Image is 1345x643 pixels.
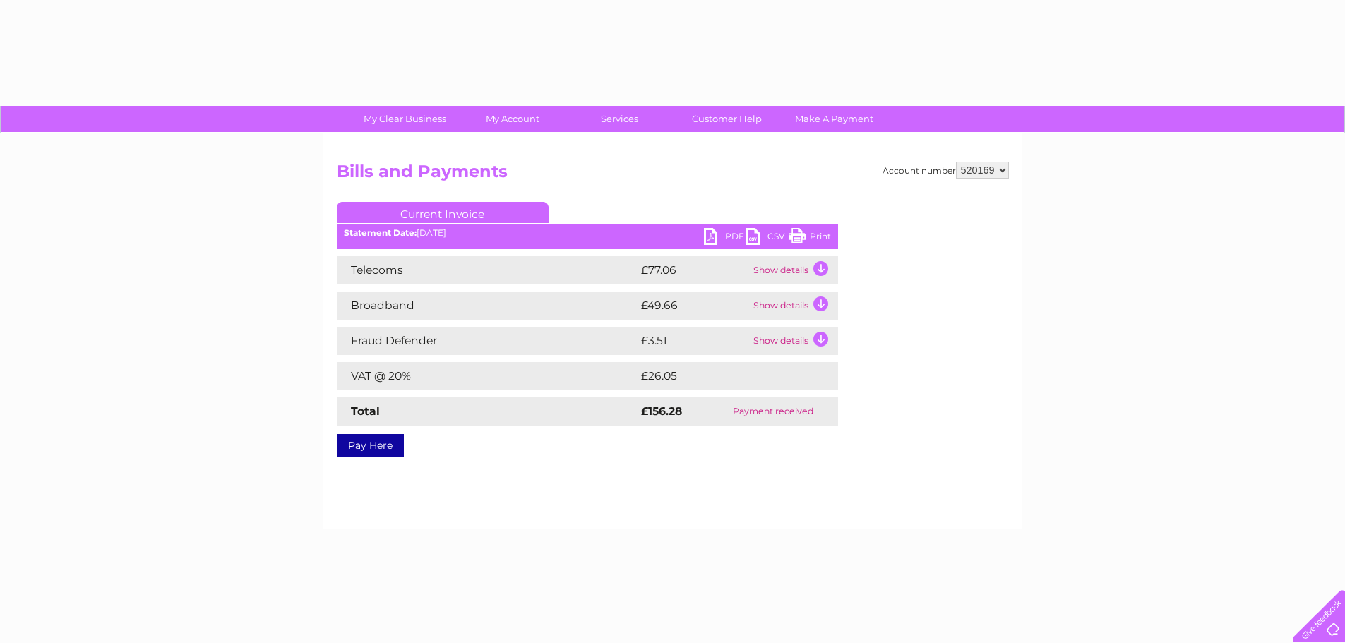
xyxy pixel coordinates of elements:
a: My Account [454,106,570,132]
td: £3.51 [638,327,750,355]
a: Customer Help [669,106,785,132]
td: £77.06 [638,256,750,284]
h2: Bills and Payments [337,162,1009,188]
strong: Total [351,404,380,418]
div: [DATE] [337,228,838,238]
a: PDF [704,228,746,248]
td: Telecoms [337,256,638,284]
a: Current Invoice [337,202,549,223]
a: Services [561,106,678,132]
div: Account number [883,162,1009,179]
a: CSV [746,228,789,248]
a: Print [789,228,831,248]
td: Broadband [337,292,638,320]
td: Show details [750,327,838,355]
td: £49.66 [638,292,750,320]
td: VAT @ 20% [337,362,638,390]
b: Statement Date: [344,227,417,238]
strong: £156.28 [641,404,682,418]
td: Fraud Defender [337,327,638,355]
a: Make A Payment [776,106,892,132]
td: Show details [750,256,838,284]
a: My Clear Business [347,106,463,132]
a: Pay Here [337,434,404,457]
td: £26.05 [638,362,810,390]
td: Payment received [708,397,837,426]
td: Show details [750,292,838,320]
